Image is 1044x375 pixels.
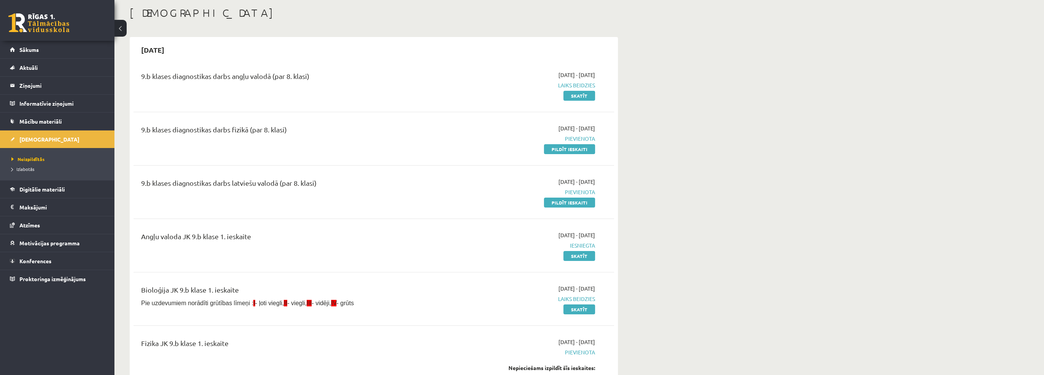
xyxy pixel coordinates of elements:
span: Pievienota [451,135,595,143]
a: Atzīmes [10,216,105,234]
span: [DATE] - [DATE] [558,124,595,132]
span: [DATE] - [DATE] [558,338,595,346]
span: Digitālie materiāli [19,186,65,193]
span: Pie uzdevumiem norādīti grūtības līmeņi : - ļoti viegli, - viegli, - vidēji, - grūts [141,300,354,306]
a: Pildīt ieskaiti [544,144,595,154]
div: Nepieciešams izpildīt šīs ieskaites: [451,364,595,372]
span: Mācību materiāli [19,118,62,125]
a: Skatīt [563,91,595,101]
span: [DATE] - [DATE] [558,178,595,186]
span: IV [331,300,336,306]
a: Mācību materiāli [10,113,105,130]
span: Sākums [19,46,39,53]
a: Sākums [10,41,105,58]
a: Ziņojumi [10,77,105,94]
span: Proktoringa izmēģinājums [19,275,86,282]
div: 9.b klases diagnostikas darbs angļu valodā (par 8. klasi) [141,71,440,85]
div: 9.b klases diagnostikas darbs latviešu valodā (par 8. klasi) [141,178,440,192]
a: Maksājumi [10,198,105,216]
a: Proktoringa izmēģinājums [10,270,105,288]
a: Digitālie materiāli [10,180,105,198]
span: Pievienota [451,348,595,356]
div: Fizika JK 9.b klase 1. ieskaite [141,338,440,352]
span: Konferences [19,258,51,264]
a: Pildīt ieskaiti [544,198,595,208]
span: Motivācijas programma [19,240,80,246]
a: Konferences [10,252,105,270]
a: Neizpildītās [11,156,107,163]
legend: Informatīvie ziņojumi [19,95,105,112]
h1: [DEMOGRAPHIC_DATA] [130,6,618,19]
a: [DEMOGRAPHIC_DATA] [10,130,105,148]
span: Laiks beidzies [451,295,595,303]
a: Rīgas 1. Tālmācības vidusskola [8,13,69,32]
span: [DATE] - [DATE] [558,71,595,79]
div: 9.b klases diagnostikas darbs fizikā (par 8. klasi) [141,124,440,138]
span: [DATE] - [DATE] [558,231,595,239]
h2: [DATE] [134,41,172,59]
span: III [307,300,312,306]
div: Bioloģija JK 9.b klase 1. ieskaite [141,285,440,299]
span: [DATE] - [DATE] [558,285,595,293]
span: Pievienota [451,188,595,196]
span: Laiks beidzies [451,81,595,89]
div: Angļu valoda JK 9.b klase 1. ieskaite [141,231,440,245]
a: Motivācijas programma [10,234,105,252]
span: Aktuāli [19,64,38,71]
span: II [284,300,287,306]
span: [DEMOGRAPHIC_DATA] [19,136,79,143]
legend: Maksājumi [19,198,105,216]
a: Skatīt [563,304,595,314]
a: Aktuāli [10,59,105,76]
span: I [253,300,255,306]
span: Atzīmes [19,222,40,229]
a: Informatīvie ziņojumi [10,95,105,112]
a: Izlabotās [11,166,107,172]
span: Iesniegta [451,241,595,249]
legend: Ziņojumi [19,77,105,94]
a: Skatīt [563,251,595,261]
span: Izlabotās [11,166,34,172]
span: Neizpildītās [11,156,45,162]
